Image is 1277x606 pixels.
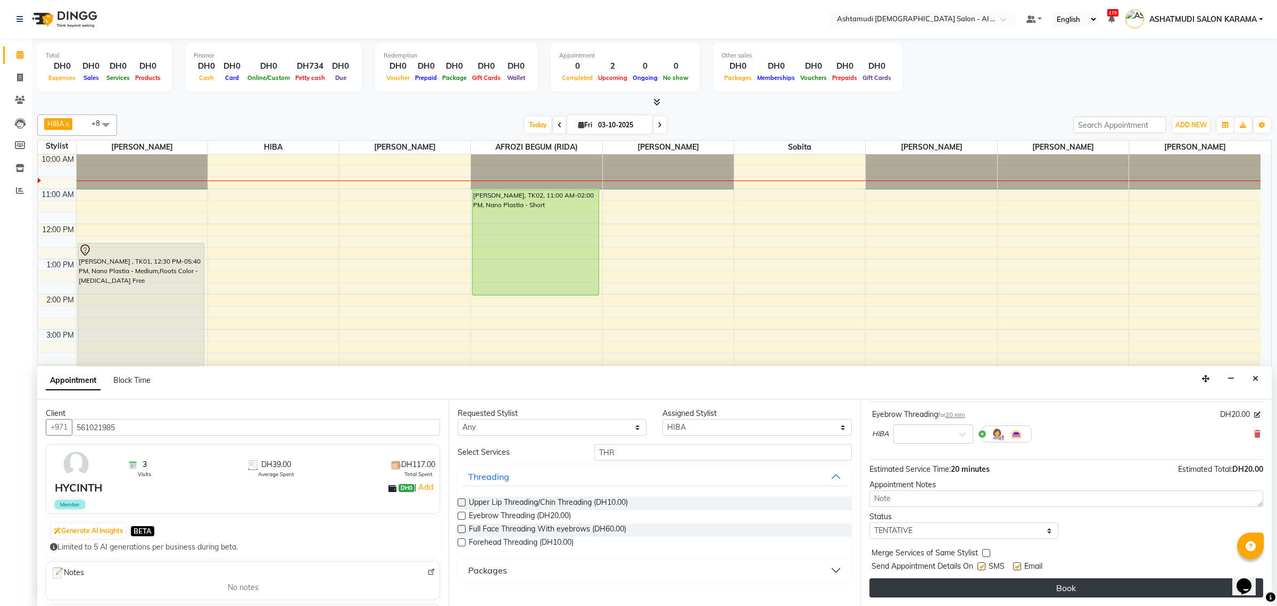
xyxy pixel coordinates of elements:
[1024,561,1042,574] span: Email
[245,60,293,72] div: DH0
[61,449,92,480] img: avatar
[1073,117,1166,133] input: Search Appointment
[46,60,78,72] div: DH0
[44,259,76,271] div: 1:00 PM
[1108,14,1115,24] a: 178
[872,561,973,574] span: Send Appointment Details On
[46,74,78,81] span: Expenses
[525,117,551,133] span: Today
[27,4,100,34] img: logo
[462,467,847,486] button: Threading
[1254,412,1261,418] i: Edit price
[131,526,154,536] span: BETA
[92,119,108,127] span: +8
[339,141,470,154] span: [PERSON_NAME]
[1232,563,1266,595] iframe: chat widget
[722,51,894,60] div: Other sales
[44,294,76,306] div: 2:00 PM
[78,243,204,425] div: [PERSON_NAME] , TK01, 12:30 PM-05:40 PM, Nano Plastia - Medium,Roots Color - [MEDICAL_DATA] Free
[328,60,353,72] div: DH0
[1107,9,1118,17] span: 178
[630,60,660,72] div: 0
[55,500,85,509] span: Member
[138,470,151,478] span: Visits
[450,447,586,458] div: Select Services
[333,74,349,81] span: Due
[872,409,965,420] div: Eyebrow Threading
[872,429,889,439] span: HIBA
[1149,14,1257,25] span: ASHATMUDI SALON KARAMA
[219,60,245,72] div: DH0
[468,564,507,577] div: Packages
[469,60,503,72] div: DH0
[830,60,860,72] div: DH0
[951,464,990,474] span: 20 minutes
[399,484,414,493] span: DH0
[384,60,412,72] div: DH0
[417,481,435,494] a: Add
[595,74,630,81] span: Upcoming
[293,60,328,72] div: DH734
[196,74,217,81] span: Cash
[46,408,440,419] div: Client
[194,51,353,60] div: Finance
[869,511,1058,522] div: Status
[1010,428,1023,440] img: Interior.png
[559,60,595,72] div: 0
[208,141,339,154] span: HIBA
[1173,118,1209,133] button: ADD NEW
[39,189,76,200] div: 11:00 AM
[412,60,440,72] div: DH0
[44,330,76,341] div: 3:00 PM
[860,74,894,81] span: Gift Cards
[1129,141,1261,154] span: [PERSON_NAME]
[1232,464,1263,474] span: DH20.00
[798,74,830,81] span: Vouchers
[245,74,293,81] span: Online/Custom
[261,459,291,470] span: DH39.00
[559,51,691,60] div: Appointment
[1248,371,1263,387] button: Close
[384,74,412,81] span: Voucher
[662,408,851,419] div: Assigned Stylist
[469,74,503,81] span: Gift Cards
[51,523,126,538] button: Generate AI Insights
[55,480,102,496] div: HYCINTH
[866,141,997,154] span: [PERSON_NAME]
[660,74,691,81] span: No show
[1125,10,1144,28] img: ASHATMUDI SALON KARAMA
[503,60,529,72] div: DH0
[660,60,691,72] div: 0
[938,411,965,419] small: for
[46,51,163,60] div: Total
[113,375,151,385] span: Block Time
[194,60,219,72] div: DH0
[595,60,630,72] div: 2
[504,74,528,81] span: Wallet
[472,190,598,295] div: [PERSON_NAME], TK02, 11:00 AM-02:00 PM, Nano Plastia - Short
[869,578,1263,597] button: Book
[51,566,84,580] span: Notes
[559,74,595,81] span: Completed
[46,419,72,436] button: +971
[798,60,830,72] div: DH0
[78,60,104,72] div: DH0
[143,459,147,470] span: 3
[293,74,328,81] span: Petty cash
[104,60,132,72] div: DH0
[384,51,529,60] div: Redemption
[469,510,571,523] span: Eyebrow Threading (DH20.00)
[40,224,76,235] div: 12:00 PM
[991,428,1004,440] img: Hairdresser.png
[594,444,852,461] input: Search by service name
[222,74,242,81] span: Card
[989,561,1005,574] span: SMS
[1220,409,1250,420] span: DH20.00
[104,74,132,81] span: Services
[1178,464,1232,474] span: Estimated Total:
[469,537,574,550] span: Forehead Threading (DH10.00)
[576,121,595,129] span: Fri
[440,74,469,81] span: Package
[830,74,860,81] span: Prepaids
[722,74,754,81] span: Packages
